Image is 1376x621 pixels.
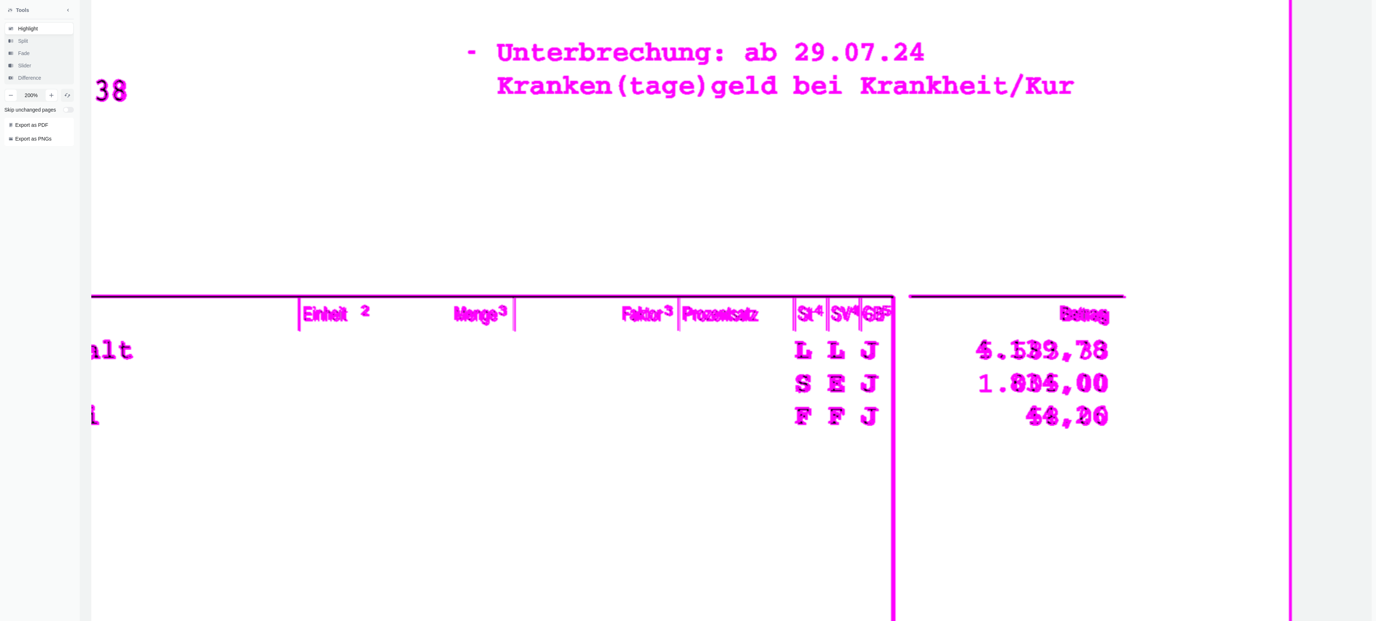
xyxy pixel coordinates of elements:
span: Difference [17,74,43,82]
button: Split [5,35,73,47]
button: Fade [5,47,73,59]
button: Export as PDF [5,118,73,132]
button: Slider [5,60,73,71]
span: Skip unchanged pages [4,106,60,113]
span: Export as PDF [15,121,48,129]
span: Split [17,37,29,45]
span: 200 % [17,92,46,99]
button: Export as PNGs [5,132,73,145]
button: Highlight [5,23,73,34]
span: Highlight [17,25,39,32]
button: Difference [5,72,73,84]
span: Export as PNGs [15,135,51,142]
span: Fade [17,50,31,57]
span: Slider [17,62,33,69]
button: Minimize sidebar [62,4,74,16]
span: Tools [14,7,30,14]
